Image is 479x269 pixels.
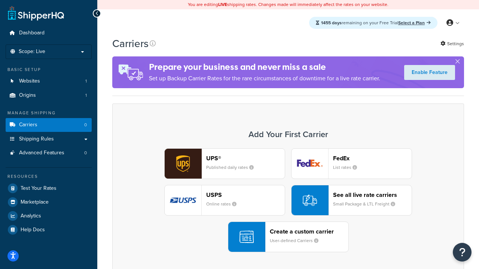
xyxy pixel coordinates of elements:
li: Origins [6,89,92,102]
span: Marketplace [21,199,49,205]
span: 0 [84,150,87,156]
span: Advanced Features [19,150,64,156]
small: List rates [333,164,363,171]
h4: Prepare your business and never miss a sale [149,61,380,73]
small: Online rates [206,201,242,207]
img: ad-rules-rateshop-fe6ec290ccb7230408bd80ed9643f0289d75e0ffd9eb532fc0e269fcd187b520.png [112,56,149,88]
span: Shipping Rules [19,136,54,142]
img: icon-carrier-custom-c93b8a24.svg [239,230,254,244]
span: Dashboard [19,30,45,36]
button: Create a custom carrierUser-defined Carriers [228,222,349,252]
span: Websites [19,78,40,84]
b: LIVE [218,1,227,8]
span: 0 [84,122,87,128]
a: Carriers 0 [6,118,92,132]
div: Manage Shipping [6,110,92,116]
a: Settings [440,38,464,49]
a: Analytics [6,209,92,223]
span: Carriers [19,122,37,128]
span: Help Docs [21,227,45,233]
span: Test Your Rates [21,185,57,192]
strong: 1455 days [321,19,342,26]
header: USPS [206,191,285,198]
div: Resources [6,173,92,180]
img: icon-carrier-liverate-becf4550.svg [303,193,317,207]
div: Basic Setup [6,67,92,73]
span: 1 [85,92,87,99]
a: Origins 1 [6,89,92,102]
a: Shipping Rules [6,132,92,146]
img: ups logo [165,149,201,179]
button: fedEx logoFedExList rates [291,148,412,179]
span: Analytics [21,213,41,219]
span: Scope: Live [19,49,45,55]
span: Origins [19,92,36,99]
div: remaining on your Free Trial [309,17,437,29]
a: ShipperHQ Home [8,6,64,21]
header: UPS® [206,155,285,162]
small: Published daily rates [206,164,260,171]
small: Small Package & LTL Freight [333,201,401,207]
header: Create a custom carrier [270,228,348,235]
a: Dashboard [6,26,92,40]
button: ups logoUPS®Published daily rates [164,148,285,179]
img: usps logo [165,185,201,215]
li: Websites [6,74,92,88]
h1: Carriers [112,36,149,51]
a: Test Your Rates [6,182,92,195]
span: 1 [85,78,87,84]
li: Advanced Features [6,146,92,160]
li: Carriers [6,118,92,132]
header: See all live rate carriers [333,191,412,198]
header: FedEx [333,155,412,162]
a: Enable Feature [404,65,455,80]
a: Marketplace [6,195,92,209]
button: usps logoUSPSOnline rates [164,185,285,216]
button: See all live rate carriersSmall Package & LTL Freight [291,185,412,216]
a: Help Docs [6,223,92,236]
small: User-defined Carriers [270,237,324,244]
a: Select a Plan [398,19,431,26]
img: fedEx logo [292,149,328,179]
button: Open Resource Center [453,243,472,262]
a: Websites 1 [6,74,92,88]
h3: Add Your First Carrier [120,130,456,139]
p: Set up Backup Carrier Rates for the rare circumstances of downtime for a live rate carrier. [149,73,380,84]
a: Advanced Features 0 [6,146,92,160]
